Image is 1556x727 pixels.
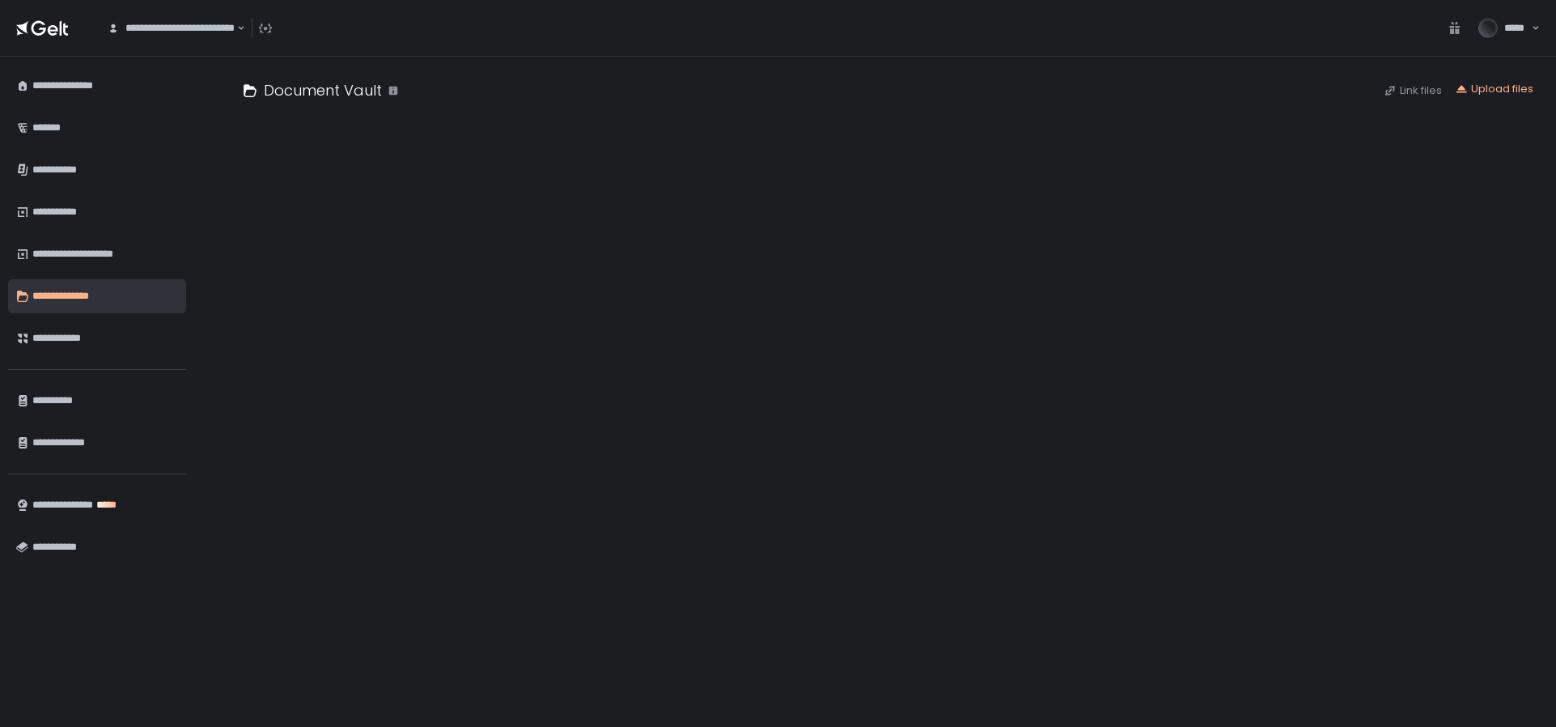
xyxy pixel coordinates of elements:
button: Link files [1384,83,1442,98]
h1: Document Vault [264,79,382,101]
button: Upload files [1455,82,1533,96]
div: Search for option [97,11,245,45]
